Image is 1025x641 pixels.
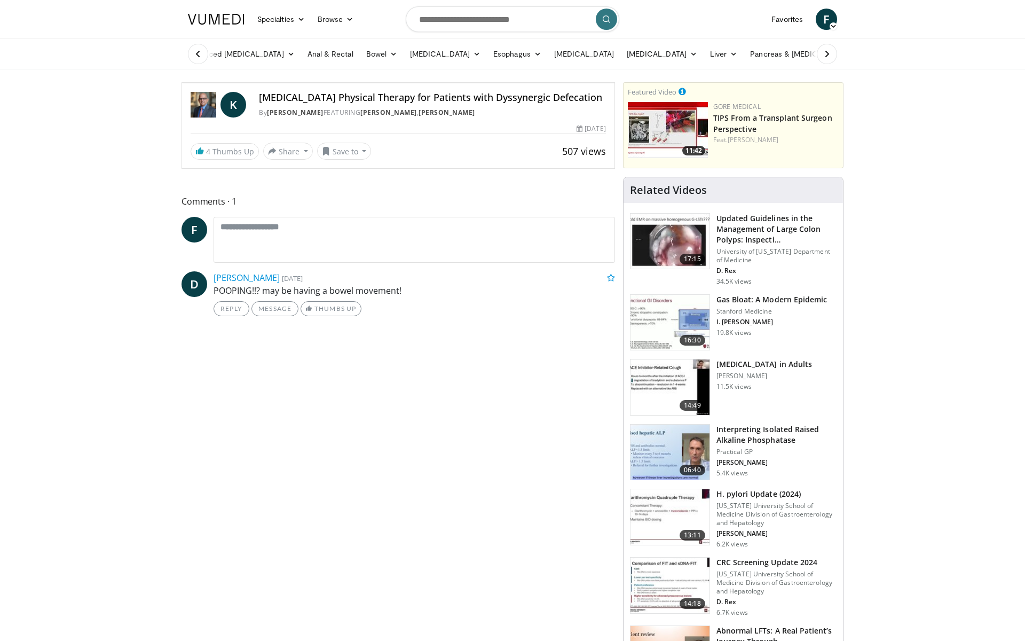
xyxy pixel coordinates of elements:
[630,294,837,351] a: 16:30 Gas Bloat: A Modern Epidemic Stanford Medicine I. [PERSON_NAME] 19.8K views
[630,184,707,197] h4: Related Videos
[704,43,744,65] a: Liver
[680,530,705,541] span: 13:11
[263,143,313,160] button: Share
[682,146,705,155] span: 11:42
[680,465,705,475] span: 06:40
[716,318,827,326] p: I. [PERSON_NAME]
[716,608,748,617] p: 6.7K views
[188,14,245,25] img: VuMedi Logo
[267,108,324,117] a: [PERSON_NAME]
[630,213,837,286] a: 17:15 Updated Guidelines in the Management of Large Colon Polyps: Inspecti… University of [US_STA...
[259,108,606,118] div: By FEATURING ,
[301,43,360,65] a: Anal & Rectal
[744,43,869,65] a: Pancreas & [MEDICAL_DATA]
[713,135,839,145] div: Feat.
[716,359,812,370] h3: [MEDICAL_DATA] in Adults
[716,382,752,391] p: 11.5K views
[628,87,676,97] small: Featured Video
[562,145,606,158] span: 507 views
[311,9,360,30] a: Browse
[716,469,748,478] p: 5.4K views
[716,540,748,549] p: 6.2K views
[816,9,837,30] a: F
[716,213,837,245] h3: Updated Guidelines in the Management of Large Colon Polyps: Inspecti…
[419,108,475,117] a: [PERSON_NAME]
[680,335,705,346] span: 16:30
[716,372,812,380] p: [PERSON_NAME]
[577,124,605,134] div: [DATE]
[713,102,761,111] a: Gore Medical
[191,92,216,118] img: Dr. Waqar Qureshi
[406,6,619,32] input: Search topics, interventions
[716,529,837,538] p: [PERSON_NAME]
[214,272,280,284] a: [PERSON_NAME]
[282,273,303,283] small: [DATE]
[206,146,210,157] span: 4
[630,214,709,269] img: dfcfcb0d-b871-4e1a-9f0c-9f64970f7dd8.150x105_q85_crop-smart_upscale.jpg
[360,43,404,65] a: Bowel
[620,43,704,65] a: [MEDICAL_DATA]
[728,135,778,144] a: [PERSON_NAME]
[360,108,417,117] a: [PERSON_NAME]
[716,502,837,527] p: [US_STATE] University School of Medicine Division of Gastroenterology and Hepatology
[214,284,615,297] p: POOPING!!? may be having a bowel movement!
[716,424,837,445] h3: Interpreting Isolated Raised Alkaline Phosphatase
[182,217,207,243] a: F
[716,247,837,264] p: University of [US_STATE] Department of Medicine
[630,295,709,350] img: 480ec31d-e3c1-475b-8289-0a0659db689a.150x105_q85_crop-smart_upscale.jpg
[259,92,606,104] h4: [MEDICAL_DATA] Physical Therapy for Patients with Dyssynergic Defecation
[301,301,361,316] a: Thumbs Up
[713,113,832,134] a: TIPS From a Transplant Surgeon Perspective
[680,598,705,609] span: 14:18
[716,557,837,568] h3: CRC Screening Update 2024
[487,43,548,65] a: Esophagus
[630,359,709,415] img: 11950cd4-d248-4755-8b98-ec337be04c84.150x105_q85_crop-smart_upscale.jpg
[630,359,837,416] a: 14:49 [MEDICAL_DATA] in Adults [PERSON_NAME] 11.5K views
[765,9,809,30] a: Favorites
[716,570,837,596] p: [US_STATE] University School of Medicine Division of Gastroenterology and Hepatology
[716,267,837,275] p: D. Rex
[630,557,837,617] a: 14:18 CRC Screening Update 2024 [US_STATE] University School of Medicine Division of Gastroentero...
[716,489,837,499] h3: H. pylori Update (2024)
[220,92,246,118] a: K
[182,43,301,65] a: Advanced [MEDICAL_DATA]
[404,43,487,65] a: [MEDICAL_DATA]
[630,489,709,545] img: 94cbdef1-8024-4923-aeed-65cc31b5ce88.150x105_q85_crop-smart_upscale.jpg
[630,424,837,481] a: 06:40 Interpreting Isolated Raised Alkaline Phosphatase Practical GP [PERSON_NAME] 5.4K views
[628,102,708,158] img: 4003d3dc-4d84-4588-a4af-bb6b84f49ae6.150x105_q85_crop-smart_upscale.jpg
[680,400,705,411] span: 14:49
[548,43,620,65] a: [MEDICAL_DATA]
[680,254,705,264] span: 17:15
[317,143,372,160] button: Save to
[716,277,752,286] p: 34.5K views
[716,307,827,316] p: Stanford Medicine
[214,301,249,316] a: Reply
[191,143,259,160] a: 4 Thumbs Up
[251,301,298,316] a: Message
[630,425,709,480] img: 6a4ee52d-0f16-480d-a1b4-8187386ea2ed.150x105_q85_crop-smart_upscale.jpg
[716,598,837,606] p: D. Rex
[628,102,708,158] a: 11:42
[716,458,837,467] p: [PERSON_NAME]
[716,329,752,337] p: 19.8K views
[182,271,207,297] a: D
[716,294,827,305] h3: Gas Bloat: A Modern Epidemic
[630,558,709,613] img: 91500494-a7c6-4302-a3df-6280f031e251.150x105_q85_crop-smart_upscale.jpg
[716,448,837,456] p: Practical GP
[630,489,837,549] a: 13:11 H. pylori Update (2024) [US_STATE] University School of Medicine Division of Gastroenterolo...
[251,9,311,30] a: Specialties
[182,194,615,208] span: Comments 1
